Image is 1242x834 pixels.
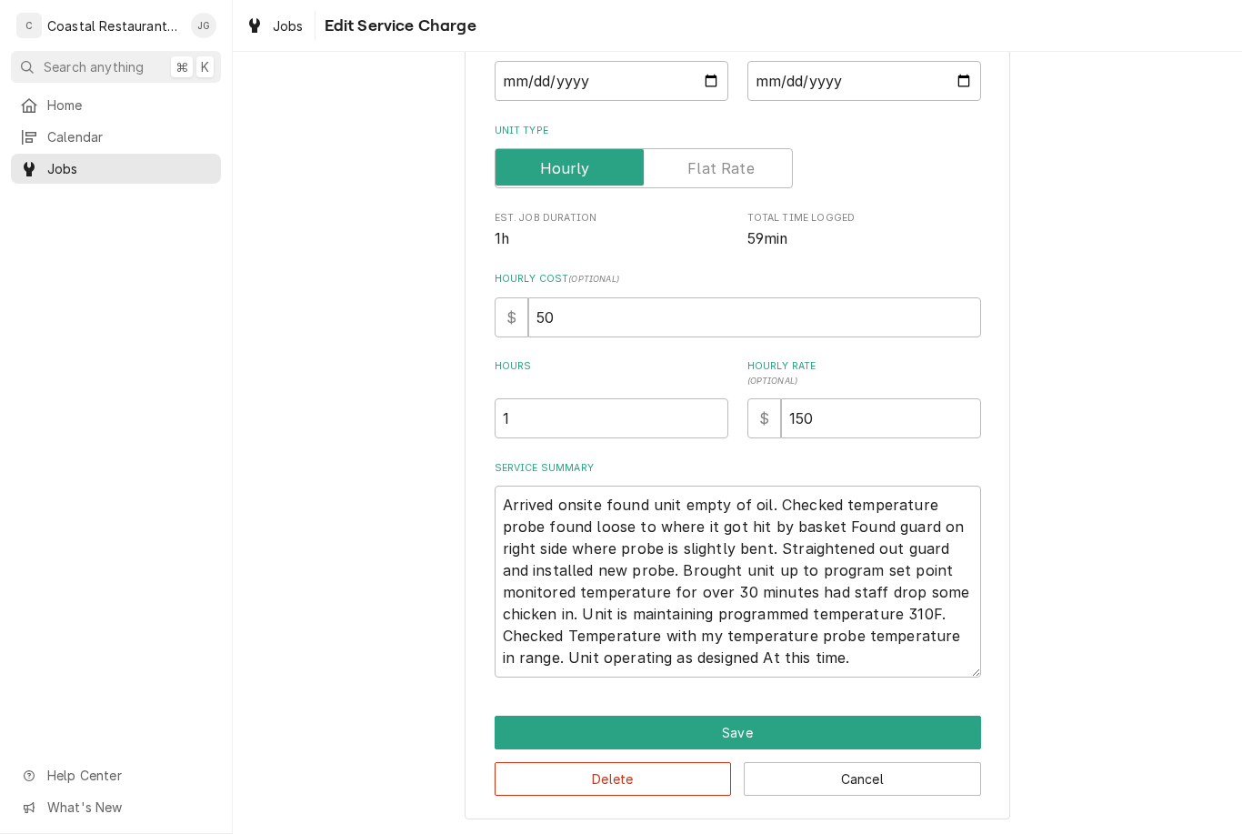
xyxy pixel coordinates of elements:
[747,398,781,438] div: $
[495,461,981,678] div: Service Summary
[495,124,981,138] label: Unit Type
[747,211,981,226] span: Total Time Logged
[175,57,188,76] span: ⌘
[191,13,216,38] div: James Gatton's Avatar
[495,486,981,678] textarea: Arrived onsite found unit empty of oil. Checked temperature probe found loose to where it got hit...
[495,716,981,796] div: Button Group
[495,211,728,226] span: Est. Job Duration
[47,127,212,146] span: Calendar
[495,716,981,749] button: Save
[11,51,221,83] button: Search anything⌘K
[47,95,212,115] span: Home
[319,14,476,38] span: Edit Service Charge
[11,792,221,822] a: Go to What's New
[747,228,981,250] span: Total Time Logged
[238,11,311,41] a: Jobs
[495,359,728,388] label: Hours
[747,36,981,101] div: End Date
[47,159,212,178] span: Jobs
[495,297,528,337] div: $
[747,359,981,388] label: Hourly Rate
[191,13,216,38] div: JG
[747,211,981,250] div: Total Time Logged
[495,762,732,796] button: Delete
[47,766,210,785] span: Help Center
[495,749,981,796] div: Button Group Row
[747,230,788,247] span: 59min
[495,359,728,438] div: [object Object]
[495,461,981,476] label: Service Summary
[47,798,210,817] span: What's New
[495,230,509,247] span: 1h
[273,16,304,35] span: Jobs
[747,359,981,438] div: [object Object]
[11,154,221,184] a: Jobs
[747,376,798,386] span: ( optional )
[44,57,144,76] span: Search anything
[11,760,221,790] a: Go to Help Center
[747,61,981,101] input: yyyy-mm-dd
[744,762,981,796] button: Cancel
[495,228,728,250] span: Est. Job Duration
[495,272,981,286] label: Hourly Cost
[495,124,981,188] div: Unit Type
[495,61,728,101] input: yyyy-mm-dd
[16,13,42,38] div: C
[495,36,728,101] div: Start Date
[11,122,221,152] a: Calendar
[495,272,981,337] div: Hourly Cost
[47,16,181,35] div: Coastal Restaurant Repair
[495,211,728,250] div: Est. Job Duration
[568,274,619,284] span: ( optional )
[495,716,981,749] div: Button Group Row
[11,90,221,120] a: Home
[201,57,209,76] span: K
